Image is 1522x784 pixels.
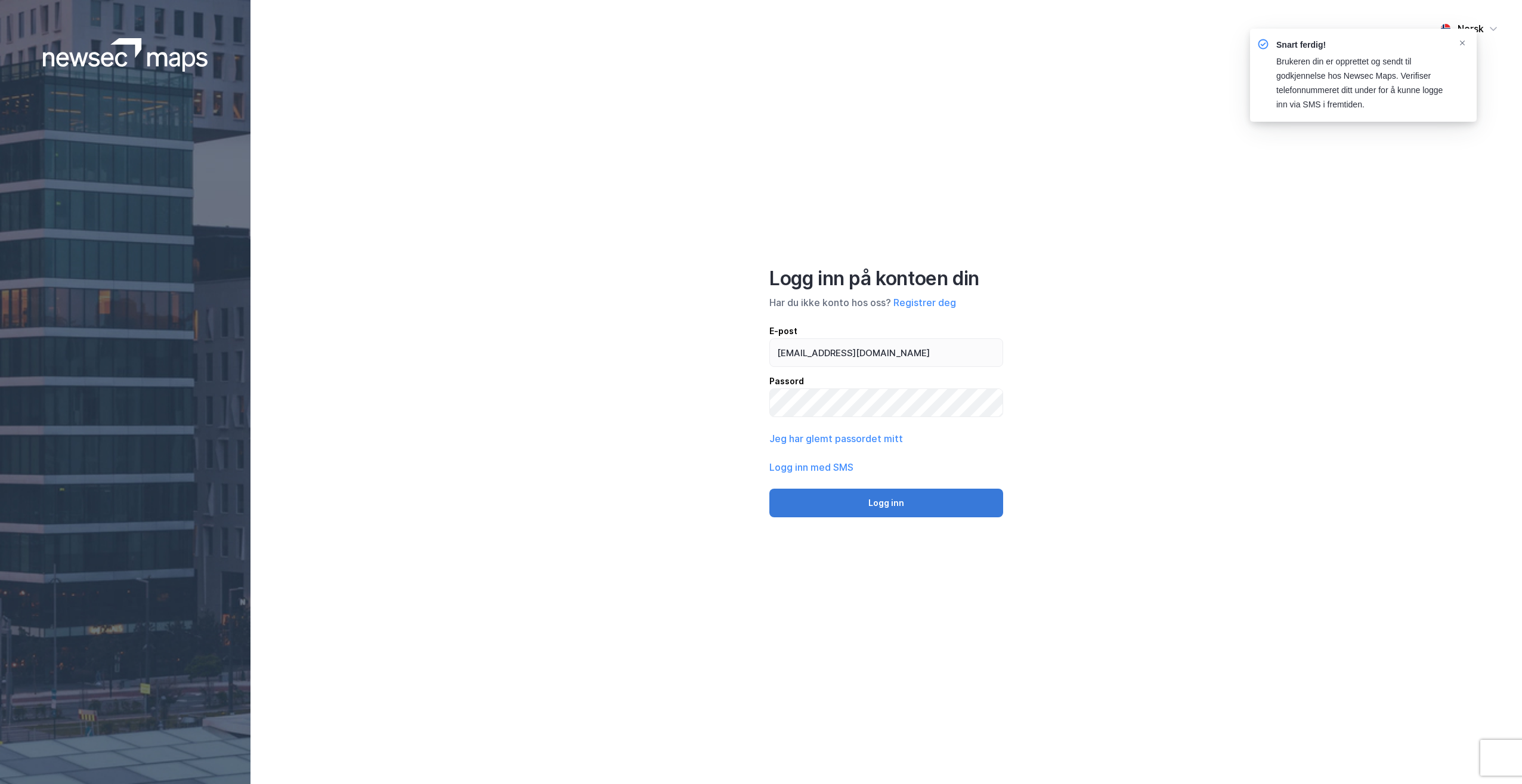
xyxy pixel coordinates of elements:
[1458,21,1484,36] div: Norsk
[769,431,903,446] button: Jeg har glemt passordet mitt
[1276,55,1448,112] div: Brukeren din er opprettet og sendt til godkjennelse hos Newsec Maps. Verifiser telefonnummeret di...
[769,460,853,474] button: Logg inn med SMS
[769,374,1003,388] div: Passord
[769,267,1003,291] div: Logg inn på kontoen din
[1462,727,1522,784] iframe: Chat Widget
[893,295,956,310] button: Registrer deg
[43,38,208,72] img: logoWhite.bf58a803f64e89776f2b079ca2356427.svg
[769,324,1003,338] div: E-post
[769,489,1003,517] button: Logg inn
[1276,38,1448,53] div: Snart ferdig!
[769,295,1003,310] div: Har du ikke konto hos oss?
[1462,727,1522,784] div: Kontrollprogram for chat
